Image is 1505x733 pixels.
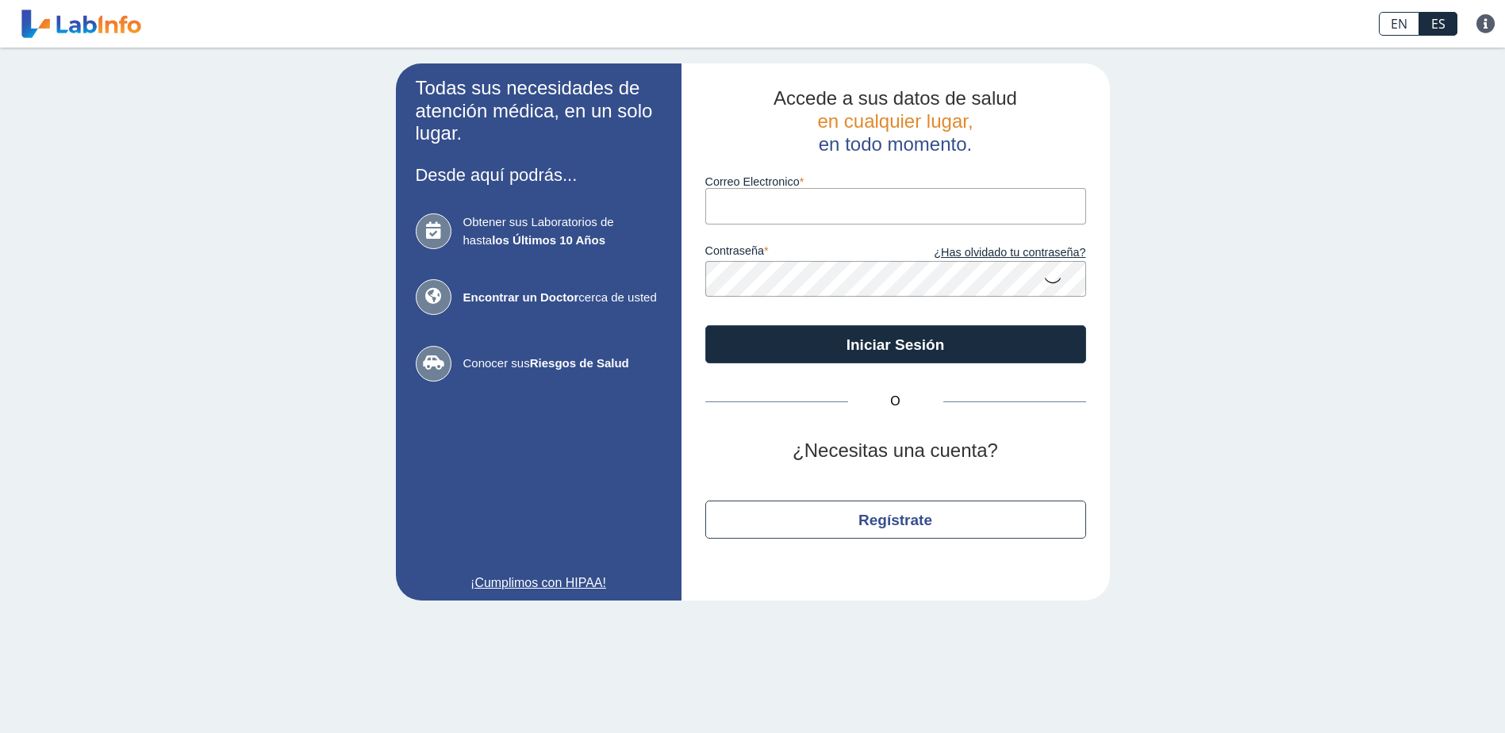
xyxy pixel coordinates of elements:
[1379,12,1419,36] a: EN
[705,175,1086,188] label: Correo Electronico
[705,501,1086,539] button: Regístrate
[416,165,662,185] h3: Desde aquí podrás...
[817,110,973,132] span: en cualquier lugar,
[819,133,972,155] span: en todo momento.
[848,392,943,411] span: O
[530,356,629,370] b: Riesgos de Salud
[463,289,662,307] span: cerca de usted
[896,244,1086,262] a: ¿Has olvidado tu contraseña?
[705,439,1086,462] h2: ¿Necesitas una cuenta?
[463,355,662,373] span: Conocer sus
[463,290,579,304] b: Encontrar un Doctor
[774,87,1017,109] span: Accede a sus datos de salud
[416,77,662,145] h2: Todas sus necesidades de atención médica, en un solo lugar.
[705,244,896,262] label: contraseña
[463,213,662,249] span: Obtener sus Laboratorios de hasta
[1419,12,1457,36] a: ES
[492,233,605,247] b: los Últimos 10 Años
[416,574,662,593] a: ¡Cumplimos con HIPAA!
[705,325,1086,363] button: Iniciar Sesión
